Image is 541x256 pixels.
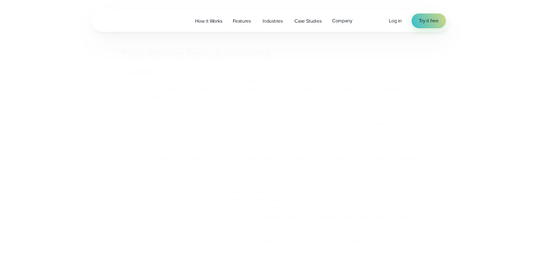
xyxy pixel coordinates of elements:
[332,17,352,25] span: Company
[289,15,327,27] a: Case Studies
[419,17,439,25] span: Try it free
[233,17,251,25] span: Features
[294,17,322,25] span: Case Studies
[389,17,402,25] a: Log in
[195,17,222,25] span: How it Works
[412,13,446,28] a: Try it free
[389,17,402,24] span: Log in
[263,17,283,25] span: Industries
[190,15,228,27] a: How it Works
